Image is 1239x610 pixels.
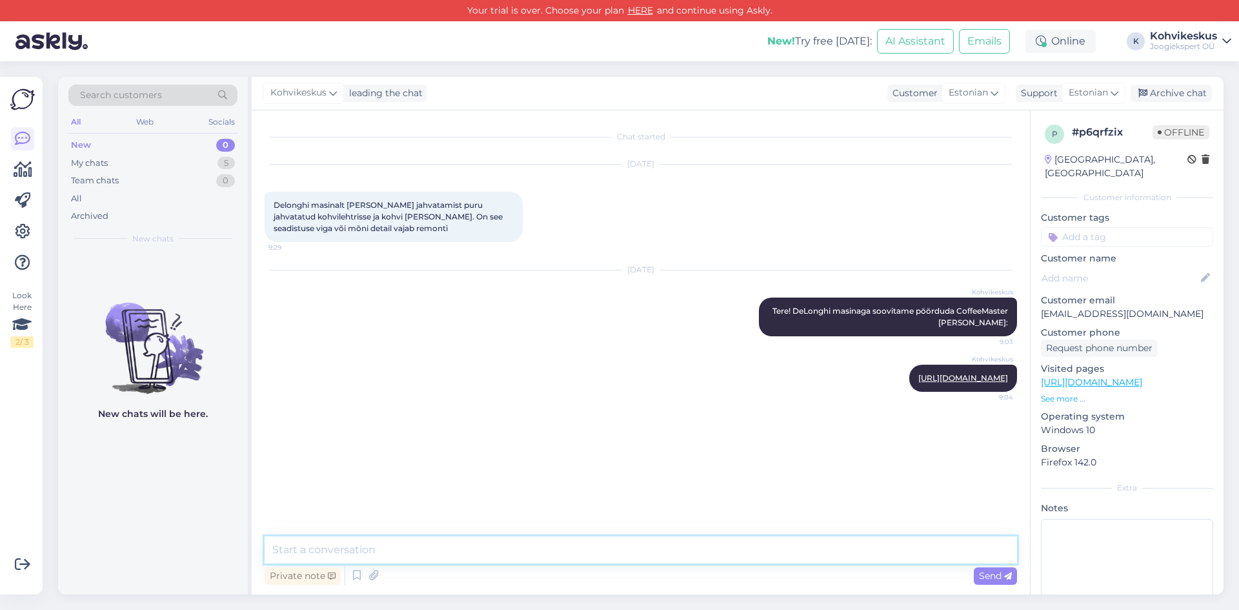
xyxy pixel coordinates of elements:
b: New! [767,35,795,47]
div: 5 [217,157,235,170]
span: Send [979,570,1012,582]
p: Customer phone [1041,326,1213,340]
div: All [71,192,82,205]
input: Add a tag [1041,227,1213,247]
p: [EMAIL_ADDRESS][DOMAIN_NAME] [1041,307,1213,321]
div: leading the chat [344,86,423,100]
img: Askly Logo [10,87,35,112]
span: Kohvikeskus [965,287,1013,297]
span: Delonghi masinalt [PERSON_NAME] jahvatamist puru jahvatatud kohvilehtrisse ja kohvi [PERSON_NAME]... [274,200,505,233]
p: Notes [1041,502,1213,515]
a: HERE [624,5,657,16]
span: p [1052,129,1058,139]
div: [GEOGRAPHIC_DATA], [GEOGRAPHIC_DATA] [1045,153,1187,180]
p: Firefox 142.0 [1041,456,1213,469]
div: Try free [DATE]: [767,34,872,49]
a: [URL][DOMAIN_NAME] [1041,376,1142,388]
span: Search customers [80,88,162,102]
button: AI Assistant [877,29,954,54]
a: [URL][DOMAIN_NAME] [918,373,1008,383]
p: Visited pages [1041,362,1213,376]
div: Joogiekspert OÜ [1150,41,1217,52]
div: Archive chat [1131,85,1212,102]
span: Estonian [1069,86,1108,100]
p: New chats will be here. [98,407,208,421]
a: KohvikeskusJoogiekspert OÜ [1150,31,1231,52]
div: [DATE] [265,264,1017,276]
p: Customer email [1041,294,1213,307]
p: Browser [1041,442,1213,456]
span: 9:03 [965,337,1013,347]
div: 0 [216,139,235,152]
div: Socials [206,114,237,130]
div: Support [1016,86,1058,100]
span: Estonian [949,86,988,100]
span: 9:04 [965,392,1013,402]
div: Web [134,114,156,130]
p: Windows 10 [1041,423,1213,437]
div: [DATE] [265,158,1017,170]
img: No chats [58,280,248,396]
div: Archived [71,210,108,223]
span: Offline [1153,125,1209,139]
p: Customer name [1041,252,1213,265]
div: Request phone number [1041,340,1158,357]
div: Private note [265,567,341,585]
div: Team chats [71,174,119,187]
input: Add name [1042,271,1198,285]
p: See more ... [1041,393,1213,405]
div: Look Here [10,290,34,348]
div: New [71,139,91,152]
div: Extra [1041,482,1213,494]
div: Chat started [265,131,1017,143]
div: My chats [71,157,108,170]
div: # p6qrfzix [1072,125,1153,140]
div: Customer information [1041,192,1213,203]
div: Kohvikeskus [1150,31,1217,41]
button: Emails [959,29,1010,54]
span: 9:29 [268,243,317,252]
div: K [1127,32,1145,50]
div: 0 [216,174,235,187]
p: Customer tags [1041,211,1213,225]
span: Tere! DeLonghi masinaga soovitame pöörduda CoffeeMaster [PERSON_NAME]: [772,306,1010,327]
div: All [68,114,83,130]
span: Kohvikeskus [270,86,327,100]
span: Kohvikeskus [965,354,1013,364]
p: Operating system [1041,410,1213,423]
div: Online [1025,30,1096,53]
span: New chats [132,233,174,245]
div: 2 / 3 [10,336,34,348]
div: Customer [887,86,938,100]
